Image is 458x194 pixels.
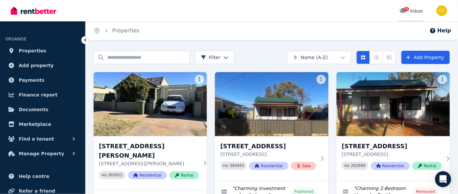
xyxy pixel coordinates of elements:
a: Add Property [402,51,450,64]
span: 71 [404,7,409,11]
a: Payments [5,73,80,87]
a: Properties [5,44,80,57]
p: [STREET_ADDRESS][PERSON_NAME] [99,160,199,167]
span: Name (A-Z) [301,54,328,61]
a: 161 Cornish Street, Broken Hill[STREET_ADDRESS][STREET_ADDRESS]PID 282868ResidentialRental [337,72,450,181]
div: Open Intercom Messenger [435,171,451,187]
nav: Breadcrumb [86,21,147,40]
button: Expanded list view [383,51,396,64]
a: Properties [112,27,139,34]
code: 363012 [108,173,123,178]
img: RentBetter [11,6,56,16]
span: Residential [249,162,288,170]
span: Marketplace [19,120,51,128]
code: 282868 [351,164,366,168]
small: PID [223,164,228,168]
span: Residential [128,171,167,179]
p: [STREET_ADDRESS] [342,151,442,158]
a: Help centre [5,170,80,183]
button: Filter [195,51,234,64]
span: Add property [19,61,54,69]
span: Filter [201,54,221,61]
span: ORGANISE [5,37,26,41]
a: Documents [5,103,80,116]
span: Documents [19,106,48,114]
a: Marketplace [5,118,80,131]
div: View options [357,51,396,64]
button: Manage Property [5,147,80,160]
h3: [STREET_ADDRESS][PERSON_NAME] [99,142,199,160]
button: More options [438,75,447,84]
a: Finance report [5,88,80,102]
a: Add property [5,59,80,72]
button: More options [317,75,326,84]
code: 394943 [230,164,244,168]
span: Payments [19,76,44,84]
span: Help centre [19,172,49,180]
a: 106 Beryl St, Broken Hill[STREET_ADDRESS][PERSON_NAME][STREET_ADDRESS][PERSON_NAME]PID 363012Resi... [94,72,207,190]
div: Inbox [400,8,423,14]
small: PID [102,173,107,177]
img: 161 Cornish St, Broken Hill [215,72,328,136]
p: [STREET_ADDRESS] [220,151,316,158]
button: Help [430,27,451,35]
img: 161 Cornish Street, Broken Hill [337,72,450,136]
small: PID [345,164,350,168]
button: Card view [357,51,370,64]
button: Find a tenant [5,132,80,146]
span: Rental [169,171,199,179]
h3: [STREET_ADDRESS] [220,142,316,151]
img: Christos Fassoulidis [437,5,447,16]
span: Rental [413,162,442,170]
span: Sale [291,162,317,170]
span: Find a tenant [19,135,54,143]
button: Name (A-Z) [287,51,351,64]
span: Residential [371,162,410,170]
button: More options [195,75,204,84]
h3: [STREET_ADDRESS] [342,142,442,151]
img: 106 Beryl St, Broken Hill [94,72,207,136]
span: Manage Property [19,150,64,158]
span: Properties [19,47,46,55]
a: 161 Cornish St, Broken Hill[STREET_ADDRESS][STREET_ADDRESS]PID 394943ResidentialSale [215,72,328,181]
span: Finance report [19,91,58,99]
button: Compact list view [370,51,383,64]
